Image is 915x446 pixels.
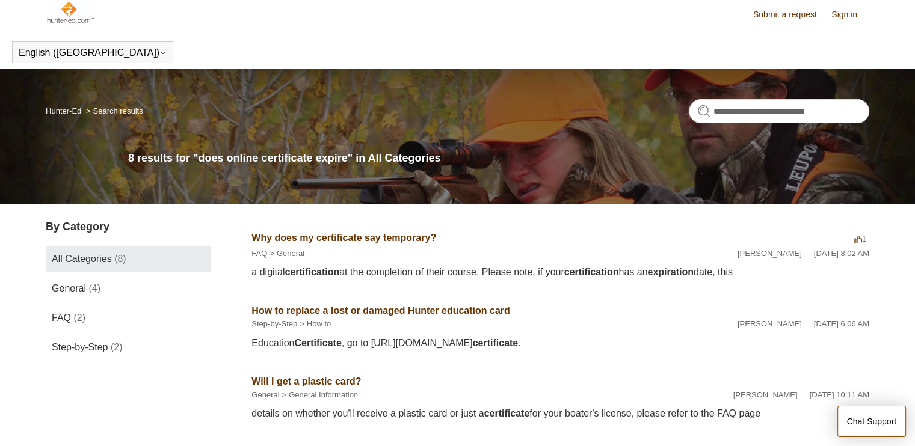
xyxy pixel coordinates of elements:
[267,248,304,260] li: General
[52,342,108,352] span: Step-by-Step
[753,8,829,21] a: Submit a request
[114,254,126,264] span: (8)
[289,390,358,399] a: General Information
[46,246,211,272] a: All Categories (8)
[251,336,869,350] div: Education , go to [URL][DOMAIN_NAME] .
[738,318,802,330] li: [PERSON_NAME]
[647,267,693,277] em: expiration
[277,249,304,258] a: General
[837,406,907,437] button: Chat Support
[46,106,84,115] li: Hunter-Ed
[84,106,143,115] li: Search results
[74,313,86,323] span: (2)
[251,406,869,421] div: details on whether you'll receive a plastic card or just a for your boater's license, please refe...
[251,376,361,386] a: Will I get a plastic card?
[52,313,71,323] span: FAQ
[46,219,211,235] h3: By Category
[251,390,279,399] a: General
[831,8,869,21] a: Sign in
[251,389,279,401] li: General
[251,305,510,316] a: How to replace a lost or damaged Hunter education card
[484,408,530,418] em: certificate
[814,319,869,328] time: 07/28/2022, 06:06
[251,249,267,258] a: FAQ
[251,233,436,243] a: Why does my certificate say temporary?
[733,389,798,401] li: [PERSON_NAME]
[128,150,869,166] h1: 8 results for "does online certificate expire" in All Categories
[111,342,123,352] span: (2)
[280,389,359,401] li: General Information
[294,338,341,348] em: Certificate
[52,283,86,293] span: General
[251,318,297,330] li: Step-by-Step
[297,318,331,330] li: How to
[46,275,211,302] a: General (4)
[689,99,869,123] input: Search
[285,267,339,277] em: certification
[46,334,211,361] a: Step-by-Step (2)
[46,106,81,115] a: Hunter-Ed
[809,390,869,399] time: 04/08/2025, 10:11
[251,248,267,260] li: FAQ
[473,338,519,348] em: certificate
[854,234,866,243] span: 1
[814,249,869,258] time: 07/28/2022, 08:02
[251,319,297,328] a: Step-by-Step
[564,267,619,277] em: certification
[46,305,211,331] a: FAQ (2)
[19,47,167,58] button: English ([GEOGRAPHIC_DATA])
[251,265,869,280] div: a digital at the completion of their course. Please note, if your has an date, this
[52,254,112,264] span: All Categories
[307,319,331,328] a: How to
[738,248,802,260] li: [PERSON_NAME]
[88,283,100,293] span: (4)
